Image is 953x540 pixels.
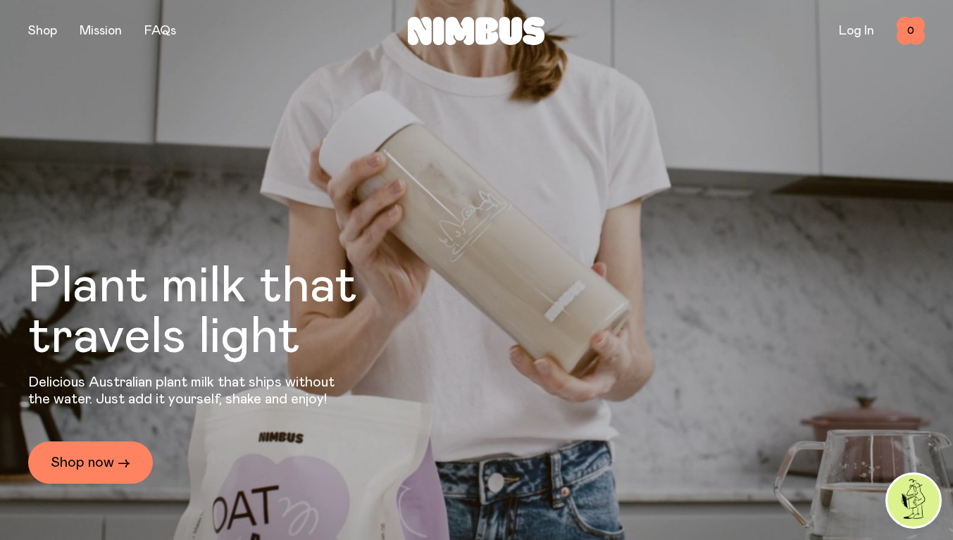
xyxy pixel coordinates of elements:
p: Delicious Australian plant milk that ships without the water. Just add it yourself, shake and enjoy! [28,374,344,408]
a: Shop now → [28,441,153,484]
a: FAQs [144,25,176,37]
a: Log In [839,25,874,37]
h1: Plant milk that travels light [28,261,434,363]
img: agent [887,475,940,527]
a: Mission [80,25,122,37]
button: 0 [897,17,925,45]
